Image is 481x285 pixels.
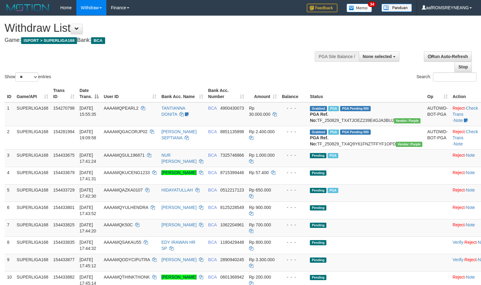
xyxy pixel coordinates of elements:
span: Copy 1180429448 to clipboard [220,240,244,245]
span: [DATE] 17:41:24 [79,153,96,164]
span: Rp 2.400.000 [249,129,275,134]
td: TF_250829_TX4Q9Y61FNZTFFYF1OPD [307,126,425,149]
a: Verify [453,257,463,262]
span: BCA [91,37,105,44]
a: Reject [464,240,477,245]
a: Reject [453,129,465,134]
div: - - - [282,239,305,245]
select: Showentries [15,72,38,82]
span: AAAAMQK50C [104,222,133,227]
td: 2 [5,126,14,149]
span: BCA [208,205,217,210]
img: panduan.png [381,4,412,12]
span: Rp 700.000 [249,222,271,227]
span: [DATE] 17:42:30 [79,188,96,199]
span: Rp 57.400 [249,170,269,175]
td: SUPERLIGA168 [14,102,51,126]
td: SUPERLIGA168 [14,254,51,271]
span: Copy 4900430073 to clipboard [220,106,244,111]
span: 154433835 [53,240,75,245]
span: BCA [208,106,217,111]
span: AAAAMQTHINKTHONK [104,275,150,280]
td: SUPERLIGA168 [14,184,51,202]
span: 154270798 [53,106,75,111]
div: - - - [282,222,305,228]
span: Vendor URL: https://trx4.1velocity.biz [394,118,420,123]
a: Note [466,275,475,280]
div: - - - [282,170,305,176]
span: BCA [208,240,217,245]
span: Marked by aafsoycanthlai [328,188,338,193]
button: None selected [359,51,399,62]
span: BCA [208,153,217,158]
span: Copy 7325746866 to clipboard [220,153,244,158]
td: 1 [5,102,14,126]
td: SUPERLIGA168 [14,236,51,254]
div: - - - [282,152,305,158]
a: [PERSON_NAME] [161,205,196,210]
span: Rp 30.000.000 [249,106,270,117]
span: Pending [310,205,326,210]
h1: Withdraw List [5,22,314,34]
td: SUPERLIGA168 [14,126,51,149]
span: PGA Pending [340,106,371,111]
span: 154433801 [53,205,75,210]
span: Pending [310,223,326,228]
span: [DATE] 17:43:52 [79,205,96,216]
a: Note [466,205,475,210]
span: Copy 8851135898 to clipboard [220,129,244,134]
a: Reject [453,153,465,158]
a: [PERSON_NAME] [161,257,196,262]
th: ID [5,85,14,102]
span: Copy 0512217123 to clipboard [220,188,244,192]
span: 154433679 [53,170,75,175]
span: 34 [368,2,376,7]
a: Note [454,118,463,123]
span: Marked by aafmaleo [328,106,339,111]
span: Rp 800.000 [249,240,271,245]
span: 154433877 [53,257,75,262]
a: [PERSON_NAME] [161,275,196,280]
span: AAAAMQKUCENG1233 [104,170,150,175]
td: SUPERLIGA168 [14,167,51,184]
a: Reject [453,275,465,280]
span: Copy 8125228549 to clipboard [220,205,244,210]
span: AAAAMQPEARL2 [104,106,138,111]
td: 9 [5,254,14,271]
div: - - - [282,204,305,210]
th: Date Trans.: activate to sort column descending [77,85,101,102]
span: Marked by aafnonsreyleab [328,130,339,135]
a: Note [466,222,475,227]
span: AAAAMQSAKAU55 [104,240,141,245]
span: Copy 8715399446 to clipboard [220,170,244,175]
span: BCA [208,257,217,262]
span: Copy 2890940245 to clipboard [220,257,244,262]
a: Verify [453,240,463,245]
img: Feedback.jpg [307,4,337,12]
a: Note [454,141,463,146]
a: [PERSON_NAME] [161,222,196,227]
a: Note [466,153,475,158]
span: Rp 200.000 [249,275,271,280]
span: [DATE] 17:45:12 [79,257,96,268]
a: Check Trans [453,106,478,117]
span: 154433675 [53,153,75,158]
span: Pending [310,188,326,193]
a: TANTIANNA DONITA [161,106,185,117]
th: Amount: activate to sort column ascending [247,85,280,102]
td: SUPERLIGA168 [14,202,51,219]
span: Rp 1.000.000 [249,153,275,158]
th: Status [307,85,425,102]
span: AAAAMQSUL196871 [104,153,145,158]
span: AAAAMQODYCIPUTRA [104,257,150,262]
td: SUPERLIGA168 [14,149,51,167]
a: Reject [453,170,465,175]
span: Copy 1062204961 to clipboard [220,222,244,227]
span: PGA Pending [340,130,371,135]
label: Show entries [5,72,51,82]
th: Op: activate to sort column ascending [425,85,450,102]
td: 8 [5,236,14,254]
span: BCA [208,275,217,280]
span: AAAAMQYULHENDRA [104,205,148,210]
span: None selected [363,54,392,59]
